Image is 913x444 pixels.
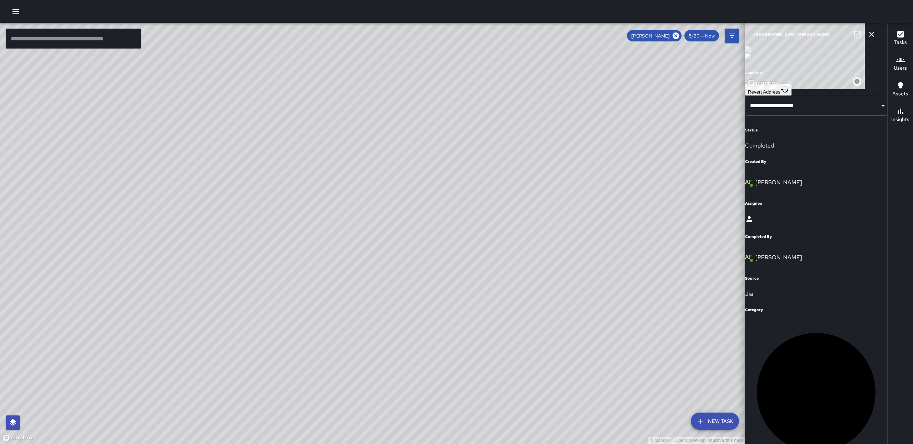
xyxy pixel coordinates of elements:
[627,30,682,41] div: [PERSON_NAME]
[745,253,753,261] p: AE
[894,39,907,46] h6: Tasks
[725,29,739,43] button: Filters
[892,90,908,98] h6: Assets
[691,413,739,430] button: New Task
[627,33,674,39] span: [PERSON_NAME]
[888,103,913,129] button: Insights
[894,64,907,72] h6: Users
[684,33,719,39] span: 8/20 — Now
[888,77,913,103] button: Assets
[888,51,913,77] button: Users
[878,101,888,111] button: Open
[745,178,753,186] p: AE
[888,26,913,51] button: Tasks
[891,116,909,124] h6: Insights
